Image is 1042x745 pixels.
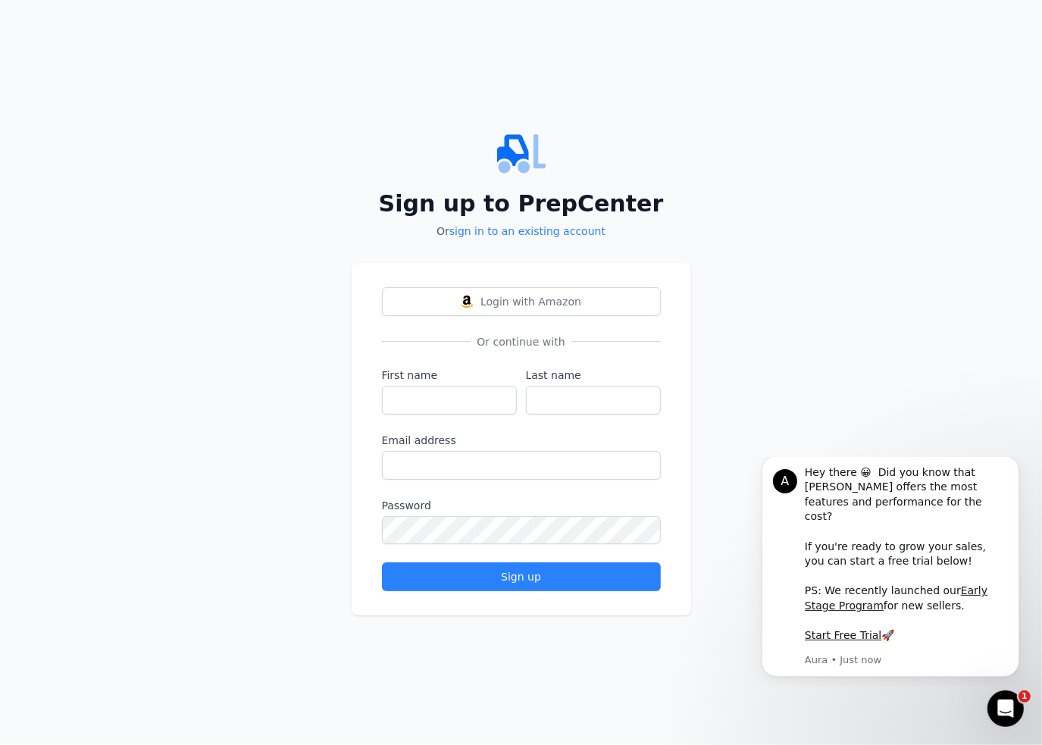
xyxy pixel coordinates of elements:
b: 🚀 [142,172,155,184]
label: Password [382,498,661,513]
span: 1 [1019,690,1031,703]
span: Login with Amazon [480,294,581,309]
label: Last name [526,368,661,383]
div: Hey there 😀 Did you know that [PERSON_NAME] offers the most features and performance for the cost... [66,8,269,186]
p: Or [352,224,691,239]
div: Message content [66,8,269,194]
iframe: Intercom live chat [987,690,1024,727]
button: Login with AmazonLogin with Amazon [382,287,661,316]
a: Start Free Trial [66,172,142,184]
img: PrepCenter [352,130,691,178]
label: First name [382,368,517,383]
img: Login with Amazon [461,296,473,308]
a: sign in to an existing account [449,225,605,237]
button: Sign up [382,562,661,591]
h2: Sign up to PrepCenter [352,190,691,218]
span: Or continue with [471,334,571,349]
iframe: Intercom notifications message [739,457,1042,686]
label: Email address [382,433,661,448]
div: Sign up [395,569,648,584]
p: Message from Aura, sent Just now [66,196,269,210]
div: Profile image for Aura [34,12,58,36]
